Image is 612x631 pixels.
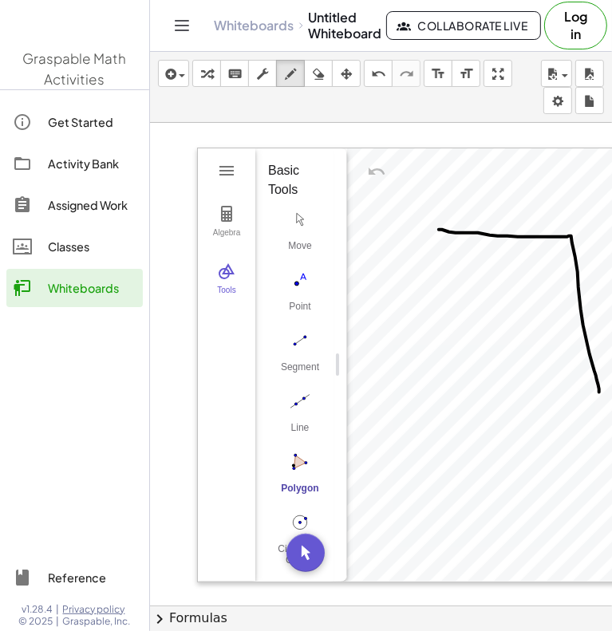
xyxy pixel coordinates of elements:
button: Log in [544,2,607,49]
a: Whiteboards [6,269,143,307]
i: format_size [431,65,446,84]
a: Assigned Work [6,186,143,224]
button: chevron_rightFormulas [150,605,612,631]
span: © 2025 [19,615,53,628]
button: format_size [452,60,480,87]
div: Get Started [48,112,136,132]
a: Activity Bank [6,144,143,183]
button: undo [364,60,393,87]
a: Whiteboards [214,18,294,34]
span: | [57,615,60,628]
button: Collaborate Live [386,11,541,40]
i: keyboard [227,65,243,84]
a: Reference [6,558,143,597]
a: Get Started [6,103,143,141]
button: format_size [424,60,452,87]
span: Graspable Math Activities [23,49,127,88]
a: Classes [6,227,143,266]
span: | [57,603,60,616]
div: Classes [48,237,136,256]
span: Collaborate Live [400,18,527,33]
span: Graspable, Inc. [63,615,131,628]
span: chevron_right [150,609,169,629]
i: format_size [459,65,474,84]
button: Toggle navigation [169,13,195,38]
a: Privacy policy [63,603,131,616]
i: redo [399,65,414,84]
div: Reference [48,568,136,587]
span: v1.28.4 [22,603,53,616]
div: Whiteboards [48,278,136,298]
div: Assigned Work [48,195,136,215]
i: undo [371,65,386,84]
button: redo [392,60,421,87]
button: keyboard [220,60,249,87]
div: Activity Bank [48,154,136,173]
